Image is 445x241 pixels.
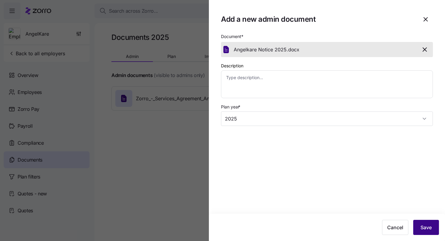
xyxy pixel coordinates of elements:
h1: Add a new admin document [221,14,414,24]
span: docx [288,46,299,53]
input: Select plan year [221,111,433,126]
label: Description [221,63,243,69]
span: Document * [221,34,243,40]
span: Angelkare Notice 2025. [234,46,288,53]
label: Plan year [221,104,242,110]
